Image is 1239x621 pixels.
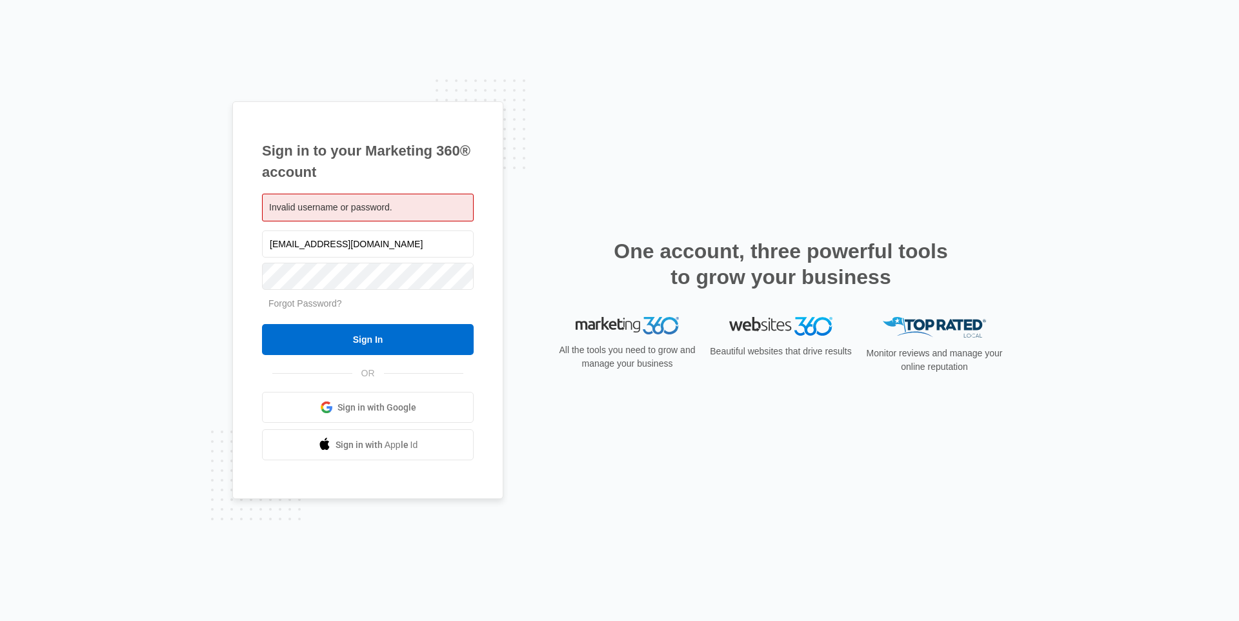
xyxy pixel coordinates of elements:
[337,401,416,414] span: Sign in with Google
[262,429,474,460] a: Sign in with Apple Id
[262,140,474,183] h1: Sign in to your Marketing 360® account
[862,347,1007,374] p: Monitor reviews and manage your online reputation
[576,317,679,335] img: Marketing 360
[268,298,342,309] a: Forgot Password?
[262,324,474,355] input: Sign In
[262,392,474,423] a: Sign in with Google
[269,202,392,212] span: Invalid username or password.
[709,345,853,358] p: Beautiful websites that drive results
[729,317,832,336] img: Websites 360
[352,367,384,380] span: OR
[336,438,418,452] span: Sign in with Apple Id
[883,317,986,338] img: Top Rated Local
[555,343,700,371] p: All the tools you need to grow and manage your business
[610,238,952,290] h2: One account, three powerful tools to grow your business
[262,230,474,258] input: Email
